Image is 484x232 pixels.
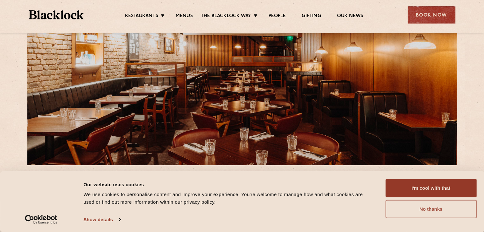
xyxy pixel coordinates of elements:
[385,200,476,218] button: No thanks
[83,191,371,206] div: We use cookies to personalise content and improve your experience. You're welcome to manage how a...
[302,13,321,20] a: Gifting
[408,6,455,24] div: Book Now
[83,181,371,188] div: Our website uses cookies
[337,13,363,20] a: Our News
[125,13,158,20] a: Restaurants
[29,10,84,19] img: BL_Textured_Logo-footer-cropped.svg
[176,13,193,20] a: Menus
[83,215,120,224] a: Show details
[13,215,69,224] a: Usercentrics Cookiebot - opens in a new window
[269,13,286,20] a: People
[385,179,476,197] button: I'm cool with that
[201,13,251,20] a: The Blacklock Way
